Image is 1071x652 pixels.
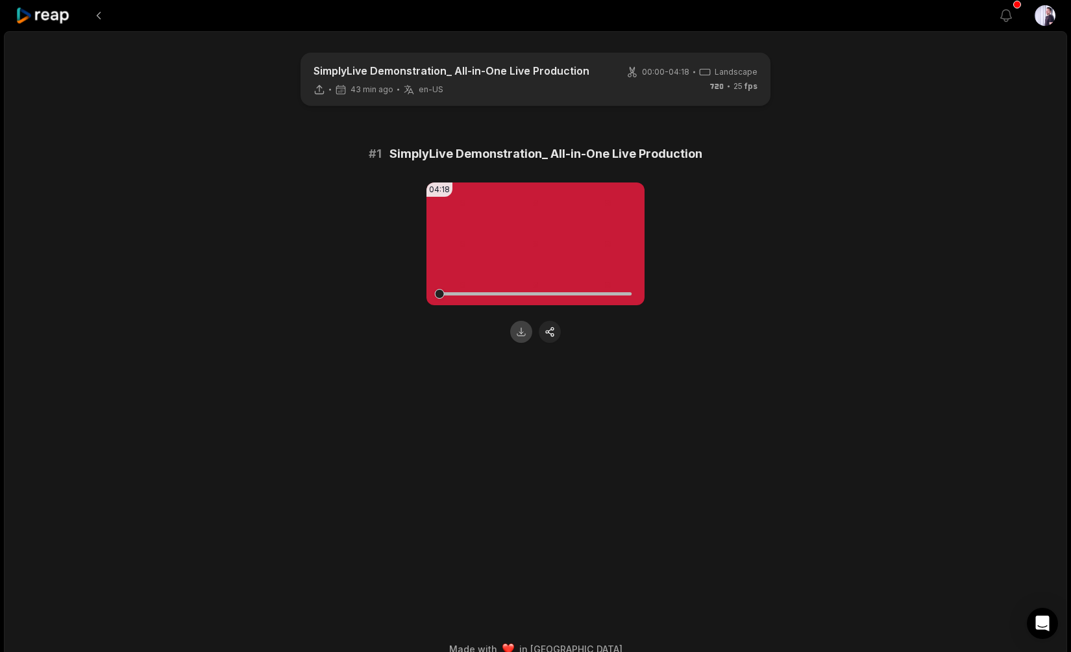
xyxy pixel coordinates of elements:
[314,63,589,79] p: SimplyLive Demonstration_ All-in-One Live Production
[389,145,702,163] span: SimplyLive Demonstration_ All-in-One Live Production
[733,81,757,92] span: 25
[715,66,757,78] span: Landscape
[369,145,382,163] span: # 1
[642,66,689,78] span: 00:00 - 04:18
[351,84,393,95] span: 43 min ago
[419,84,443,95] span: en-US
[426,182,645,305] video: Your browser does not support mp4 format.
[745,81,757,91] span: fps
[1027,608,1058,639] div: Open Intercom Messenger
